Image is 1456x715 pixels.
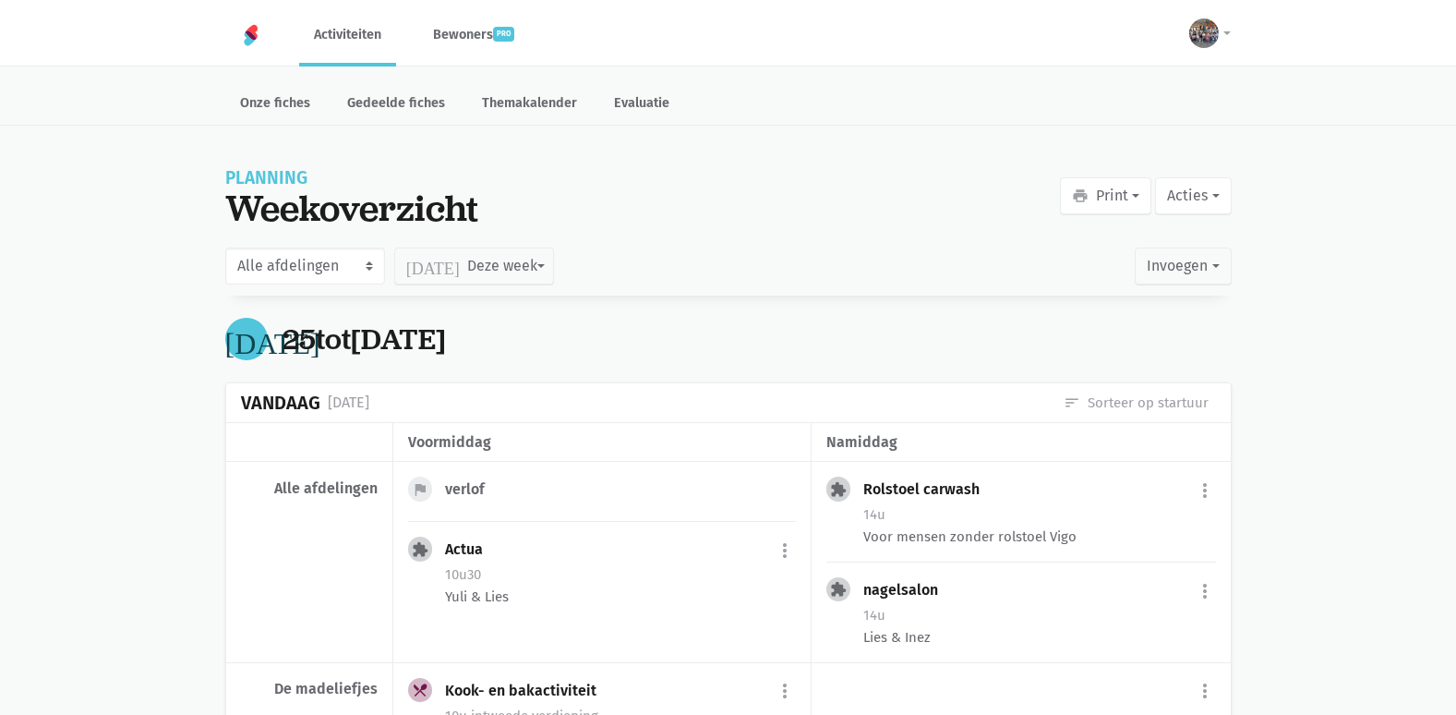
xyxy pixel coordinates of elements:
a: Gedeelde fiches [332,85,460,125]
div: Alle afdelingen [241,479,378,498]
span: 14u [863,607,885,624]
div: Planning [225,170,478,187]
i: sort [1064,394,1080,411]
div: Rolstoel carwash [863,480,994,499]
a: Bewonerspro [418,4,529,66]
a: Sorteer op startuur [1064,393,1209,413]
div: De madeliefjes [241,680,378,698]
button: Acties [1155,177,1231,214]
img: Home [240,24,262,46]
i: flag [412,481,428,498]
div: verlof [445,480,499,499]
i: [DATE] [225,324,320,354]
div: Lies & Inez [863,627,1215,648]
i: extension [830,581,847,598]
i: [DATE] [406,258,460,274]
span: 25 [283,320,316,358]
div: Voor mensen zonder rolstoel Vigo [863,527,1215,547]
div: tot [283,322,446,357]
i: extension [412,541,428,558]
div: Kook- en bakactiviteit [445,682,611,700]
div: [DATE] [328,391,369,415]
i: local_dining [412,682,428,698]
button: Print [1060,177,1151,214]
div: voormiddag [408,430,796,454]
div: namiddag [826,430,1215,454]
span: 14u [863,506,885,523]
div: nagelsalon [863,581,953,600]
i: print [1072,188,1089,204]
span: [DATE] [351,320,446,358]
span: pro [493,27,514,42]
div: Weekoverzicht [225,187,478,229]
button: Invoegen [1135,248,1231,285]
a: Themakalender [467,85,592,125]
i: extension [830,481,847,498]
a: Onze fiches [225,85,325,125]
div: Yuli & Lies [445,587,796,607]
a: Activiteiten [299,4,396,66]
div: Actua [445,540,498,559]
div: Vandaag [241,393,320,414]
span: 10u30 [445,566,481,583]
button: Deze week [394,248,554,285]
a: Evaluatie [599,85,684,125]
